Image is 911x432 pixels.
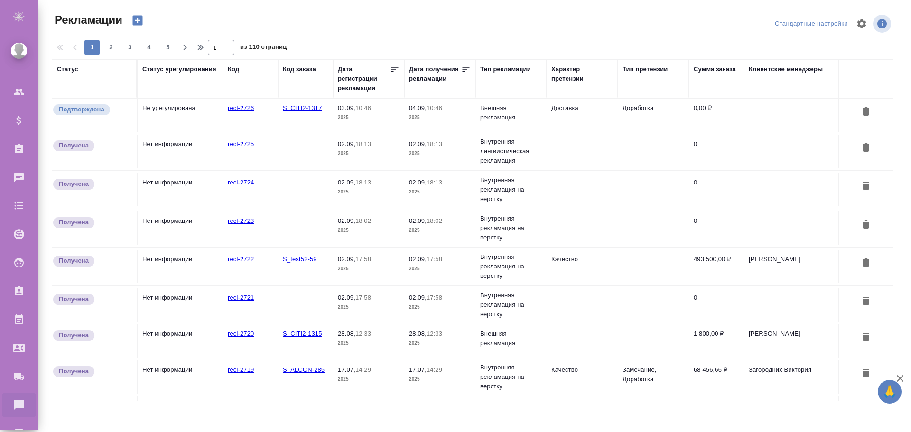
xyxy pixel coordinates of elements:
button: Удалить [858,329,874,347]
div: Статус урегулирования [142,64,216,74]
span: из 110 страниц [240,41,287,55]
p: 02.09, [338,256,355,263]
button: 3 [122,40,138,55]
td: Внешняя рекламация [475,324,547,358]
p: 18:13 [355,140,371,147]
span: 🙏 [882,382,898,402]
a: recl-2723 [228,217,254,224]
a: S_ALCON-285 [283,366,325,373]
p: 10:46 [355,104,371,111]
p: 2025 [338,339,400,348]
p: 2025 [338,303,400,312]
span: 2 [103,43,119,52]
td: Замечание, Доработка [618,360,689,394]
button: Удалить [858,365,874,383]
a: recl-2722 [228,256,254,263]
p: 02.09, [409,140,427,147]
p: 28.08, [338,330,355,337]
p: 17.07, [338,366,355,373]
td: Загородних Виктория [744,360,839,394]
p: 04.09, [409,104,427,111]
p: 02.09, [338,217,355,224]
td: Внутренняя рекламация на верстку [475,171,547,209]
p: 02.09, [409,256,427,263]
p: 2025 [409,339,471,348]
p: Получена [59,367,89,376]
p: 2025 [409,303,471,312]
button: Удалить [858,293,874,311]
p: 2025 [338,113,400,122]
p: 2025 [338,264,400,274]
td: 1 800,00 ₽ [689,324,744,358]
div: Код [228,64,239,74]
td: Внешняя рекламация [475,396,547,430]
span: Настроить таблицу [850,12,873,35]
p: Подтверждена [59,105,104,114]
span: 4 [141,43,157,52]
p: 03.09, [338,104,355,111]
div: Сумма заказа [694,64,736,74]
p: 18:13 [355,179,371,186]
div: Дата получения рекламации [409,64,461,83]
td: 0 [689,135,744,168]
a: recl-2724 [228,179,254,186]
td: Нет информации [138,211,223,245]
td: Нет информации [138,324,223,358]
p: 02.09, [338,179,355,186]
p: 17:58 [355,256,371,263]
td: 0 [689,211,744,245]
span: 3 [122,43,138,52]
div: Код заказа [283,64,316,74]
p: 18:13 [427,140,442,147]
a: S_CITI2-1317 [283,104,322,111]
td: Внутренняя рекламация на верстку [475,286,547,324]
td: 2 390,40 ₽ [689,396,744,430]
td: [PERSON_NAME] [744,324,839,358]
button: Удалить [858,255,874,272]
p: Получена [59,141,89,150]
p: 2025 [338,187,400,197]
td: Качество [547,250,618,283]
td: Внутренняя лингвистическая рекламация [475,132,547,170]
p: 2025 [338,149,400,158]
p: 2025 [338,226,400,235]
a: recl-2721 [228,294,254,301]
td: Нет информации [138,250,223,283]
p: 18:13 [427,179,442,186]
button: Удалить [858,103,874,121]
td: Доставка [547,99,618,132]
p: 28.08, [409,330,427,337]
p: 2025 [409,375,471,384]
span: Рекламации [52,12,122,28]
p: 02.09, [409,217,427,224]
td: Внешняя рекламация [475,99,547,132]
td: Нет информации [138,396,223,430]
td: Замечание [618,396,689,430]
button: Создать [126,12,149,28]
div: Дата регистрации рекламации [338,64,390,93]
button: 4 [141,40,157,55]
p: 02.09, [338,140,355,147]
button: Удалить [858,216,874,234]
td: Доработка [618,99,689,132]
td: 68 456,66 ₽ [689,360,744,394]
p: 17:58 [427,256,442,263]
td: Внутренняя рекламация на верстку [475,358,547,396]
td: Нет информации [138,173,223,206]
button: 2 [103,40,119,55]
p: 17:58 [355,294,371,301]
div: Клиентские менеджеры [749,64,823,74]
p: 2025 [409,226,471,235]
button: Удалить [858,139,874,157]
p: 02.09, [338,294,355,301]
p: 14:29 [427,366,442,373]
a: recl-2720 [228,330,254,337]
p: 02.09, [409,294,427,301]
p: Получена [59,179,89,189]
td: Внутренняя рекламация на верстку [475,248,547,285]
div: Тип претензии [623,64,668,74]
p: 2025 [409,187,471,197]
a: recl-2719 [228,366,254,373]
span: 5 [160,43,176,52]
div: split button [772,17,850,31]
